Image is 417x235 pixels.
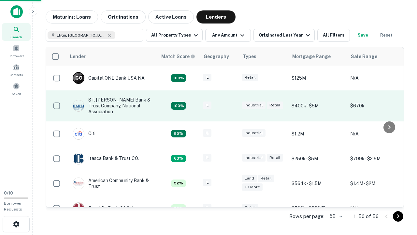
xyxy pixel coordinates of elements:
[347,196,406,221] td: N/A
[73,202,144,214] div: Republic Bank Of Chicago
[73,178,151,189] div: American Community Bank & Trust
[75,75,82,82] p: C O
[242,175,257,182] div: Land
[259,31,312,39] div: Originated Last Year
[73,153,139,164] div: Itasca Bank & Trust CO.
[288,171,347,196] td: $564k - $1.5M
[354,212,379,220] p: 1–50 of 56
[171,204,186,212] div: Capitalize uses an advanced AI algorithm to match your search with the best lender. The match sco...
[242,129,266,137] div: Industrial
[66,47,157,66] th: Lender
[146,29,203,42] button: All Property Types
[253,29,315,42] button: Originated Last Year
[203,129,211,137] div: IL
[292,53,331,60] div: Mortgage Range
[376,29,397,42] button: Reset
[203,154,211,162] div: IL
[10,72,23,77] span: Contacts
[288,121,347,146] td: $1.2M
[203,179,211,186] div: IL
[258,175,274,182] div: Retail
[204,53,229,60] div: Geography
[171,74,186,82] div: Capitalize uses an advanced AI algorithm to match your search with the best lender. The match sco...
[10,5,23,18] img: capitalize-icon.png
[73,100,84,111] img: picture
[171,102,186,110] div: Capitalize uses an advanced AI algorithm to match your search with the best lender. The match sco...
[288,90,347,121] td: $400k - $5M
[57,32,106,38] span: Elgin, [GEOGRAPHIC_DATA], [GEOGRAPHIC_DATA]
[347,47,406,66] th: Sale Range
[347,90,406,121] td: $670k
[347,121,406,146] td: N/A
[347,171,406,196] td: $1.4M - $2M
[347,66,406,90] td: N/A
[203,74,211,81] div: IL
[73,72,145,84] div: Capital ONE Bank USA NA
[73,97,151,115] div: ST. [PERSON_NAME] Bank & Trust Company, National Association
[46,10,98,23] button: Maturing Loans
[242,102,266,109] div: Industrial
[267,102,283,109] div: Retail
[205,29,251,42] button: Any Amount
[171,155,186,163] div: Capitalize uses an advanced AI algorithm to match your search with the best lender. The match sco...
[239,47,288,66] th: Types
[8,53,24,58] span: Borrowers
[288,47,347,66] th: Mortgage Range
[317,29,350,42] button: All Filters
[352,29,373,42] button: Save your search to get updates of matches that match your search criteria.
[393,211,403,222] button: Go to next page
[4,201,22,211] span: Borrower Requests
[2,23,31,41] a: Search
[161,53,195,60] div: Capitalize uses an advanced AI algorithm to match your search with the best lender. The match sco...
[351,53,377,60] div: Sale Range
[171,130,186,138] div: Capitalize uses an advanced AI algorithm to match your search with the best lender. The match sco...
[242,74,258,81] div: Retail
[73,128,95,140] div: Citi
[242,204,258,211] div: Retail
[288,146,347,171] td: $250k - $5M
[148,10,194,23] button: Active Loans
[73,203,84,214] img: picture
[196,10,236,23] button: Lenders
[73,128,84,139] img: picture
[70,53,86,60] div: Lender
[2,61,31,79] a: Contacts
[10,34,22,39] span: Search
[200,47,239,66] th: Geography
[73,153,84,164] img: picture
[2,80,31,98] a: Saved
[347,146,406,171] td: $799k - $2.5M
[203,204,211,211] div: IL
[2,42,31,60] a: Borrowers
[171,180,186,187] div: Capitalize uses an advanced AI algorithm to match your search with the best lender. The match sco...
[288,66,347,90] td: $125M
[243,53,256,60] div: Types
[327,211,343,221] div: 50
[384,183,417,214] iframe: Chat Widget
[242,183,263,191] div: + 1 more
[267,154,283,162] div: Retail
[4,191,13,196] span: 0 / 10
[73,178,84,189] img: picture
[288,196,347,221] td: $500k - $880.5k
[12,91,21,96] span: Saved
[101,10,146,23] button: Originations
[203,102,211,109] div: IL
[157,47,200,66] th: Capitalize uses an advanced AI algorithm to match your search with the best lender. The match sco...
[161,53,194,60] h6: Match Score
[242,154,266,162] div: Industrial
[289,212,324,220] p: Rows per page:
